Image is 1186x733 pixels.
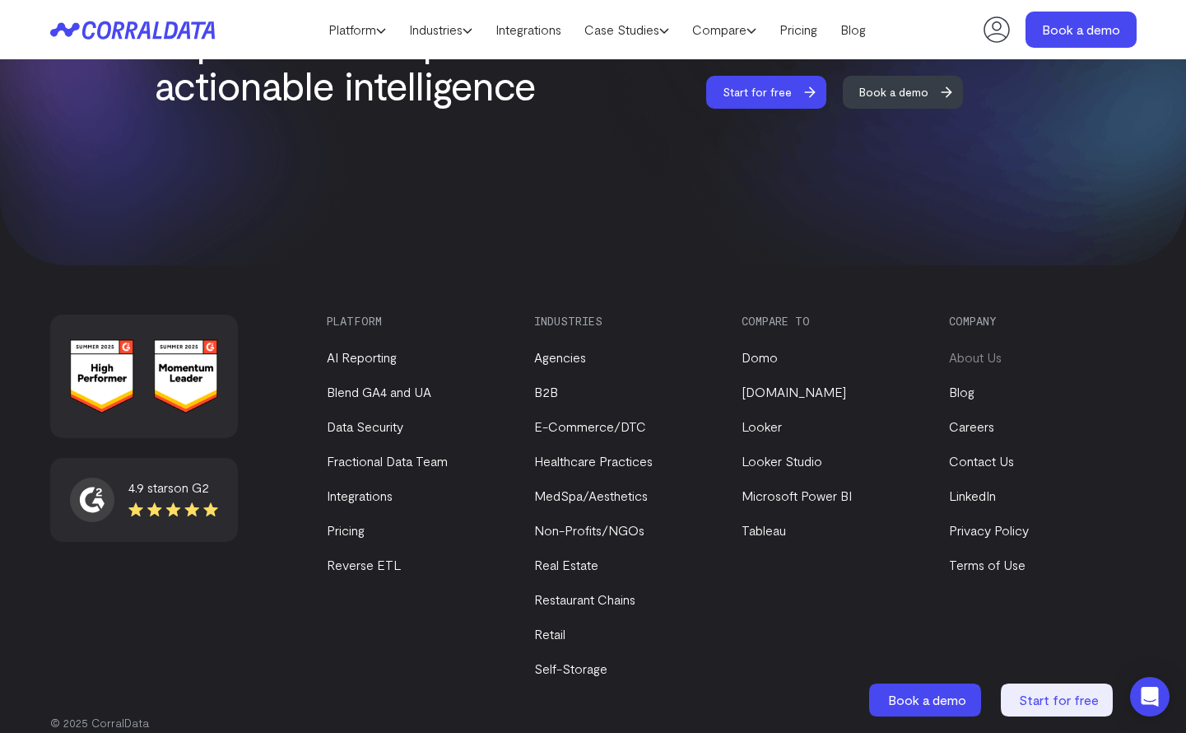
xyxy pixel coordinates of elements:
[534,349,586,365] a: Agencies
[706,76,808,109] span: Start for free
[706,76,841,109] a: Start for free
[327,488,393,503] a: Integrations
[1019,692,1099,707] span: Start for free
[534,453,653,469] a: Healthcare Practices
[327,384,431,399] a: Blend GA4 and UA
[398,17,484,42] a: Industries
[681,17,768,42] a: Compare
[949,315,1128,328] h3: Company
[1026,12,1137,48] a: Book a demo
[484,17,573,42] a: Integrations
[534,557,598,572] a: Real Estate
[534,384,558,399] a: B2B
[155,18,591,107] h2: Experience the power of actionable intelligence
[1130,677,1170,717] div: Open Intercom Messenger
[50,715,1137,731] p: © 2025 CorralData
[742,315,921,328] h3: Compare to
[742,488,852,503] a: Microsoft Power BI
[949,522,1029,538] a: Privacy Policy
[949,418,994,434] a: Careers
[742,384,846,399] a: [DOMAIN_NAME]
[534,591,635,607] a: Restaurant Chains
[1001,684,1116,717] a: Start for free
[327,315,506,328] h3: Platform
[327,522,365,538] a: Pricing
[949,349,1002,365] a: About Us
[70,478,218,522] a: 4.9 starson G2
[534,418,646,434] a: E-Commerce/DTC
[888,692,966,707] span: Book a demo
[317,17,398,42] a: Platform
[768,17,829,42] a: Pricing
[573,17,681,42] a: Case Studies
[742,453,822,469] a: Looker Studio
[534,315,714,328] h3: Industries
[327,418,403,434] a: Data Security
[869,684,984,717] a: Book a demo
[843,76,978,109] a: Book a demo
[174,479,209,495] span: on G2
[742,522,786,538] a: Tableau
[534,522,644,538] a: Non-Profits/NGOs
[843,76,945,109] span: Book a demo
[949,488,996,503] a: LinkedIn
[327,557,401,572] a: Reverse ETL
[829,17,877,42] a: Blog
[949,453,1014,469] a: Contact Us
[742,349,778,365] a: Domo
[128,478,218,497] div: 4.9 stars
[742,418,782,434] a: Looker
[327,453,448,469] a: Fractional Data Team
[949,384,974,399] a: Blog
[534,661,607,676] a: Self-Storage
[327,349,397,365] a: AI Reporting
[534,488,648,503] a: MedSpa/Aesthetics
[534,626,565,642] a: Retail
[949,557,1026,572] a: Terms of Use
